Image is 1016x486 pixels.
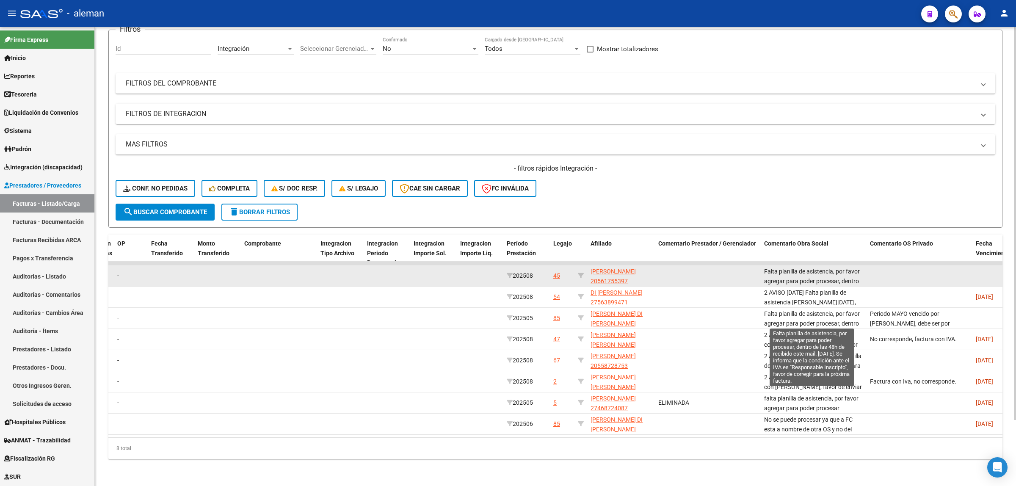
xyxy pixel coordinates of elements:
span: Tesorería [4,90,37,99]
span: No se puede procesar ya que a FC esta a nombre de otra OS y no del [GEOGRAPHIC_DATA] [764,416,853,442]
mat-icon: person [999,8,1009,18]
span: [PERSON_NAME] 27468724087 [591,395,636,411]
span: 202505 [507,315,533,321]
button: Buscar Comprobante [116,204,215,221]
datatable-header-cell: Legajo [550,235,574,272]
span: Liquidación de Convenios [4,108,78,117]
span: [DATE] [976,399,993,406]
button: S/ legajo [331,180,386,197]
div: 8 total [108,438,1002,459]
span: [DATE] [976,420,993,427]
datatable-header-cell: Período Prestación [503,235,550,272]
span: Falta planilla de asistencia, por favor agregar para poder procesar, dentro de las 48h de recibid... [764,268,863,333]
datatable-header-cell: Afiliado [587,235,655,272]
button: FC Inválida [474,180,536,197]
span: Seleccionar Gerenciador [300,45,369,52]
mat-expansion-panel-header: FILTROS DEL COMPROBANTE [116,73,995,94]
datatable-header-cell: Integracion Tipo Archivo [317,235,364,272]
datatable-header-cell: Comentario Obra Social [761,235,867,272]
span: Padrón [4,144,31,154]
mat-icon: search [123,207,133,217]
span: Comprobante [244,240,281,247]
span: Integracion Importe Sol. [414,240,447,257]
span: 2 AVISO-10/09/2025-NO corresponde facturar con IVA, favor de enviar por este medio la Nota de Cré... [764,331,861,444]
span: Monto Transferido [198,240,229,257]
span: [PERSON_NAME] [PERSON_NAME] 23356317564 [591,331,636,358]
datatable-header-cell: Monto Transferido [194,235,241,272]
span: FC Inválida [482,185,529,192]
span: Borrar Filtros [229,208,290,216]
span: No corresponde, factura con IVA. [870,336,957,342]
datatable-header-cell: Comentario Prestador / Gerenciador [655,235,761,272]
mat-panel-title: MAS FILTROS [126,140,975,149]
button: Borrar Filtros [221,204,298,221]
span: [PERSON_NAME] DI [PERSON_NAME] 23535858659 [591,416,643,442]
span: S/ Doc Resp. [271,185,318,192]
span: 202508 [507,336,533,342]
span: [PERSON_NAME] DI [PERSON_NAME] 23535858659 [591,310,643,337]
button: Completa [202,180,257,197]
span: [PERSON_NAME] [PERSON_NAME] 27392078970 [591,374,636,400]
span: ELIMINADA [658,399,689,406]
span: - [117,293,119,300]
span: Período Prestación [507,240,536,257]
datatable-header-cell: Comentario OS Privado [867,235,972,272]
span: Todos [485,45,502,52]
span: 2 AVISO [DATE]-Falta carga la planilla de asistencia, por favor agregar para poder procesar dentr... [764,353,861,408]
h4: - filtros rápidos Integración - [116,164,995,173]
span: Periodo MAYO vencido por [PERSON_NAME], debe ser por reintegro [870,310,950,337]
mat-expansion-panel-header: MAS FILTROS [116,134,995,155]
span: Legajo [553,240,572,247]
div: 54 [553,292,560,302]
span: S/ legajo [339,185,378,192]
span: Inicio [4,53,26,63]
div: 5 [553,398,557,408]
div: 2 [553,377,557,387]
span: Afiliado [591,240,612,247]
span: Fiscalización RG [4,454,55,463]
span: [DATE] [976,293,993,300]
span: Fecha Vencimiento [976,240,1010,257]
mat-icon: menu [7,8,17,18]
span: No [383,45,391,52]
span: 202508 [507,272,533,279]
div: 85 [553,419,560,429]
datatable-header-cell: Integracion Periodo Presentacion [364,235,410,272]
span: - [117,315,119,321]
div: 47 [553,334,560,344]
span: 202508 [507,357,533,364]
span: 202505 [507,399,533,406]
span: - [117,272,119,279]
span: Completa [209,185,250,192]
datatable-header-cell: Fecha Vencimiento [972,235,1010,272]
h3: Filtros [116,23,145,35]
mat-panel-title: FILTROS DE INTEGRACION [126,109,975,119]
span: 202508 [507,378,533,385]
span: [DATE] [976,336,993,342]
div: 45 [553,271,560,281]
span: Integracion Tipo Archivo [320,240,354,257]
span: Prestadores / Proveedores [4,181,81,190]
span: Integracion Importe Liq. [460,240,493,257]
datatable-header-cell: Fecha Transferido [148,235,194,272]
span: - [117,399,119,406]
span: Hospitales Públicos [4,417,66,427]
span: Mostrar totalizadores [597,44,658,54]
span: OP [117,240,125,247]
span: - [117,357,119,364]
datatable-header-cell: Integracion Importe Sol. [410,235,457,272]
span: Buscar Comprobante [123,208,207,216]
span: Fecha Transferido [151,240,183,257]
span: DI [PERSON_NAME] 27563899471 [591,289,643,306]
span: Conf. no pedidas [123,185,188,192]
span: [PERSON_NAME] 20561755397 [591,268,636,284]
span: Integración [218,45,249,52]
span: Comentario Prestador / Gerenciador [658,240,756,247]
span: 202506 [507,420,533,427]
span: Comentario OS Privado [870,240,933,247]
span: CAE SIN CARGAR [400,185,460,192]
div: 85 [553,313,560,323]
span: ANMAT - Trazabilidad [4,436,71,445]
span: - aleman [67,4,104,23]
span: falta planilla de asistencia, por favor agregar para poder procesar [764,395,859,411]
